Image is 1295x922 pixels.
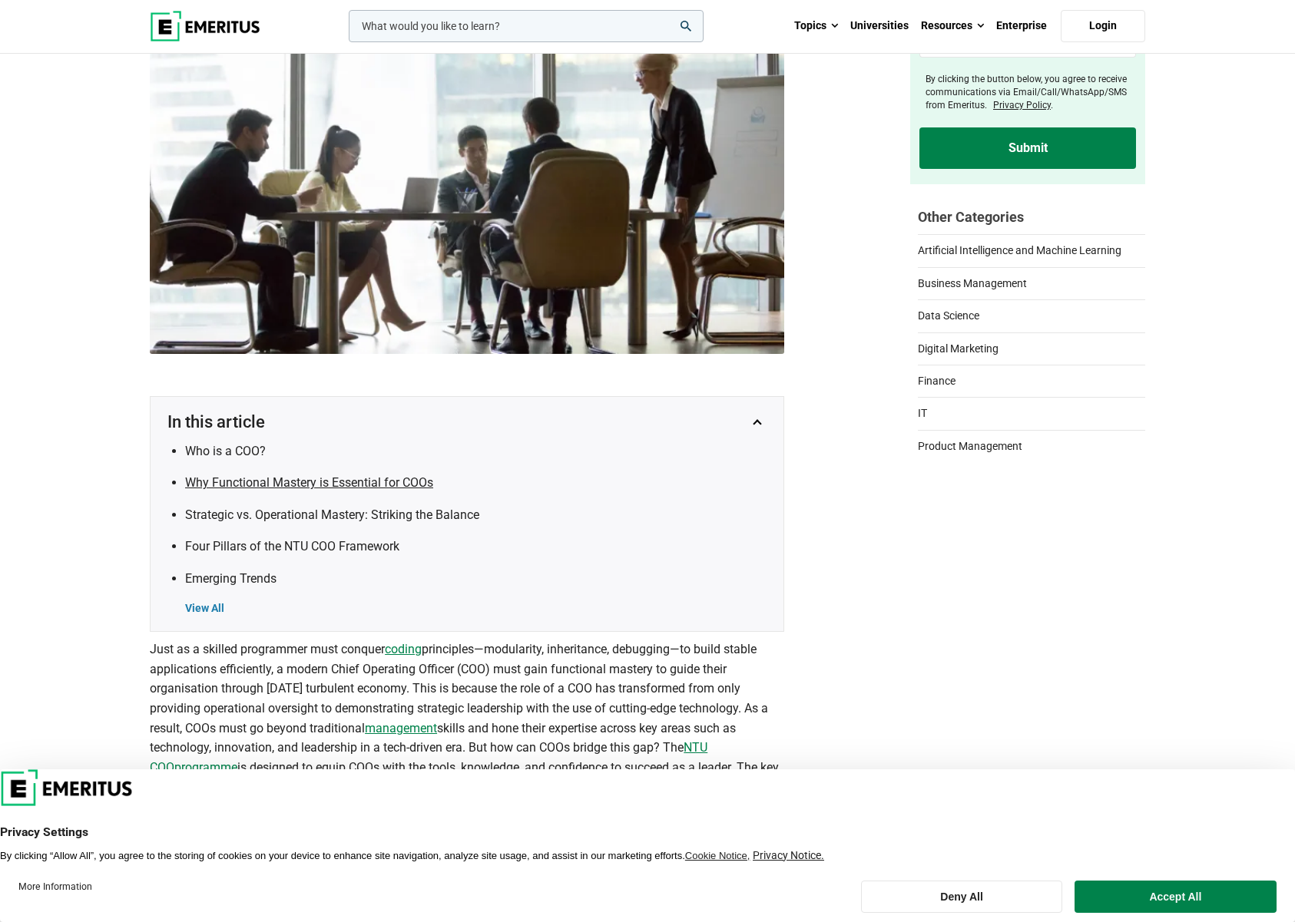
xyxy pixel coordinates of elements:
[150,642,768,735] span: principles—modularity, inheritance, debugging—to build stable applications efficiently, a modern ...
[185,601,768,616] div: View All
[150,21,784,353] img: How to Gain Functional Mastery with the NTU COO Programme | leadership programme stories | Emeritus
[365,721,437,735] a: management
[918,267,1145,292] a: Business Management
[185,507,479,522] a: Strategic vs. Operational Mastery: Striking the Balance
[174,760,237,775] span: programme
[185,444,266,458] a: Who is a COO?
[150,760,779,795] span: is designed to equip COOs with the tools, knowledge, and confidence to succeed as a leader. The k...
[993,100,1051,111] a: Privacy Policy
[150,721,736,755] span: skills and hone their expertise across key areas such as technology, innovation, and leadership i...
[918,299,1145,324] a: Data Science
[918,332,1145,357] a: Digital Marketing
[185,571,277,586] a: Emerging Trends
[185,475,433,490] a: Why Functional Mastery is Essential for COOs
[918,430,1145,454] a: Product Management
[918,365,1145,389] a: Finance
[349,10,704,42] input: woocommerce-product-search-field-0
[150,642,385,656] span: Just as a skilled programmer must conquer
[385,642,422,656] a: coding
[185,539,399,554] a: Four Pillars of the NTU COO Framework
[166,412,768,432] button: In this article
[918,397,1145,421] a: IT
[918,234,1145,259] a: Artificial Intelligence and Machine Learning
[926,73,1136,111] label: By clicking the button below, you agree to receive communications via Email/Call/WhatsApp/SMS fro...
[1061,10,1145,42] a: Login
[919,127,1136,169] input: Submit
[918,207,1145,226] h2: Other Categories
